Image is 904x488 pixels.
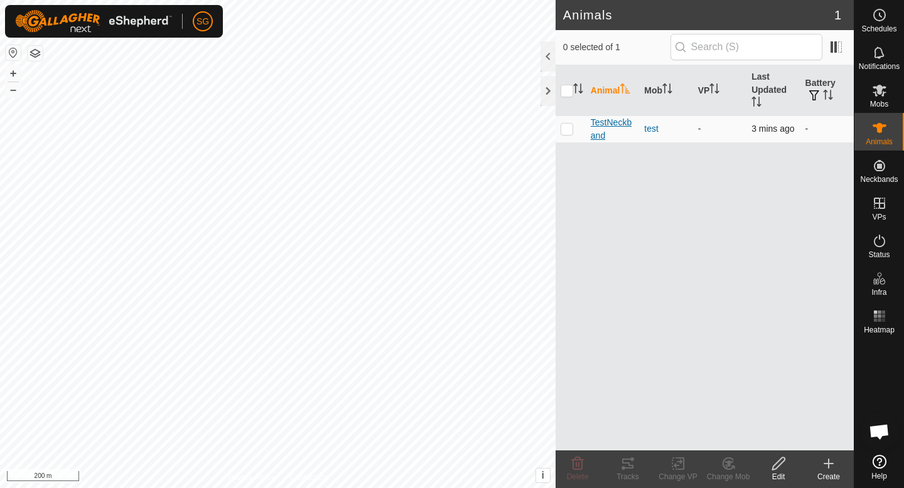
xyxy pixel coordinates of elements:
td: - [800,115,854,142]
th: Last Updated [746,65,800,116]
p-sorticon: Activate to sort [751,98,761,109]
span: Schedules [861,25,896,33]
th: Battery [800,65,854,116]
a: Help [854,450,904,485]
button: + [6,66,21,81]
button: i [536,469,550,482]
p-sorticon: Activate to sort [709,85,719,95]
div: test [644,122,687,135]
p-sorticon: Activate to sort [573,85,583,95]
th: VP [693,65,746,116]
span: Delete [567,472,589,481]
p-sorticon: Activate to sort [620,85,630,95]
span: 1 [834,6,841,24]
span: Notifications [859,63,900,70]
p-sorticon: Activate to sort [823,92,833,102]
button: Map Layers [28,46,43,61]
span: Status [868,251,890,258]
span: Mobs [870,100,888,108]
span: SG [196,15,209,28]
a: Privacy Policy [228,472,275,483]
th: Mob [639,65,692,116]
span: Neckbands [860,176,898,183]
img: Gallagher Logo [15,10,172,33]
a: Contact Us [290,472,327,483]
div: Edit [753,471,804,482]
span: 14 Oct 2025, 7:02 pm [751,124,794,134]
span: Help [871,472,887,480]
th: Animal [586,65,639,116]
span: 0 selected of 1 [563,41,670,54]
span: TestNeckband [591,116,634,142]
button: Reset Map [6,45,21,60]
p-sorticon: Activate to sort [662,85,672,95]
span: i [542,470,544,480]
app-display-virtual-paddock-transition: - [698,124,701,134]
div: Tracks [603,471,653,482]
input: Search (S) [670,34,822,60]
span: VPs [872,213,886,221]
div: Open chat [861,413,898,450]
h2: Animals [563,8,834,23]
span: Animals [866,138,893,146]
div: Change VP [653,471,703,482]
div: Change Mob [703,471,753,482]
span: Heatmap [864,326,895,334]
div: Create [804,471,854,482]
button: – [6,82,21,97]
span: Infra [871,289,886,296]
